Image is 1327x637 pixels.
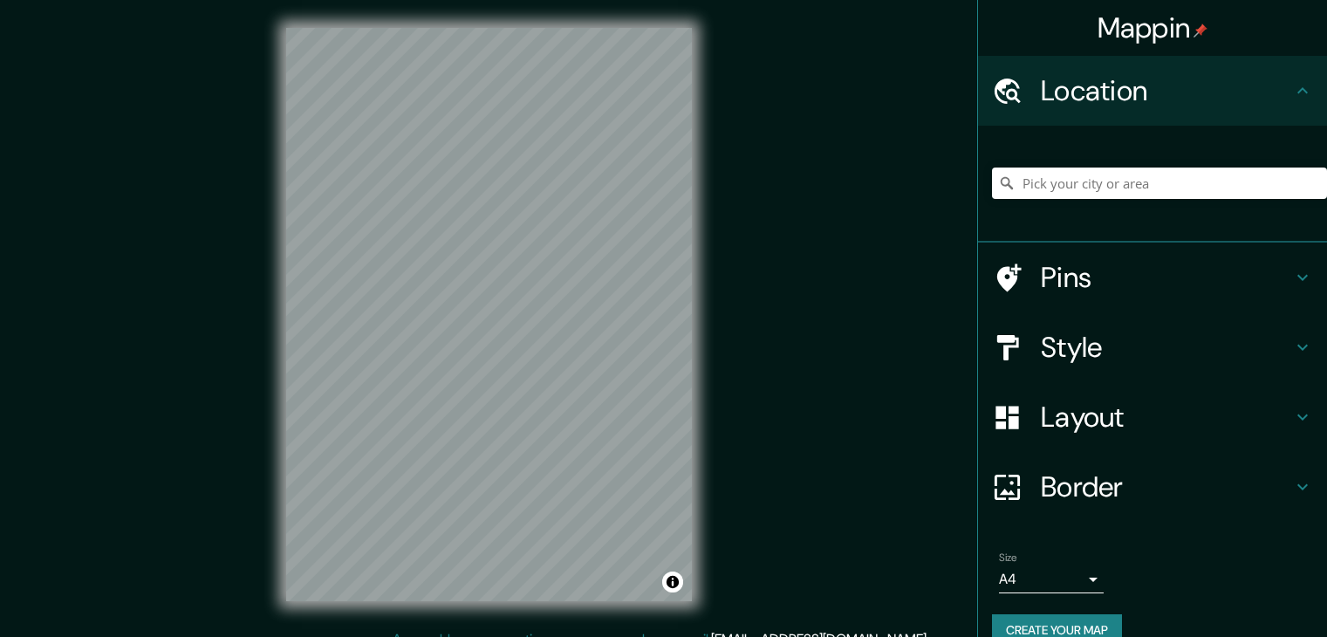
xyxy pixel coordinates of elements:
button: Toggle attribution [662,572,683,592]
div: Border [978,452,1327,522]
input: Pick your city or area [992,168,1327,199]
h4: Style [1041,330,1292,365]
h4: Location [1041,73,1292,108]
canvas: Map [286,28,692,601]
div: Location [978,56,1327,126]
h4: Mappin [1098,10,1208,45]
label: Size [999,551,1017,565]
div: Pins [978,243,1327,312]
div: Layout [978,382,1327,452]
h4: Border [1041,469,1292,504]
img: pin-icon.png [1194,24,1207,38]
iframe: Help widget launcher [1172,569,1308,618]
h4: Layout [1041,400,1292,435]
h4: Pins [1041,260,1292,295]
div: Style [978,312,1327,382]
div: A4 [999,565,1104,593]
